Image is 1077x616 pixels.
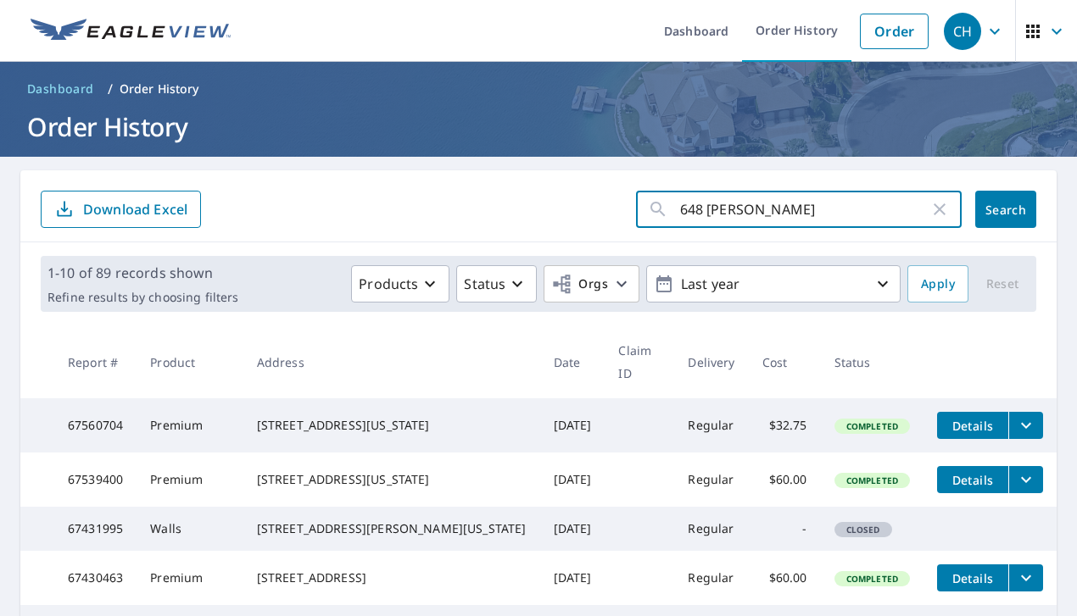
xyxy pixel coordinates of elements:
td: 67430463 [54,551,137,605]
td: Premium [137,551,243,605]
td: $32.75 [749,398,821,452]
button: Status [456,265,537,302]
th: Status [821,325,924,398]
img: EV Logo [31,19,231,44]
button: Apply [907,265,968,302]
th: Product [137,325,243,398]
p: 1-10 of 89 records shown [47,263,238,283]
td: - [749,507,821,551]
div: CH [944,13,981,50]
span: Details [947,570,998,586]
span: Closed [836,524,890,536]
span: Completed [836,474,908,486]
li: / [108,79,113,99]
input: Address, Report #, Claim ID, etc. [680,186,929,233]
th: Address [243,325,540,398]
button: Orgs [544,265,639,302]
td: 67539400 [54,452,137,507]
th: Claim ID [605,325,674,398]
td: $60.00 [749,551,821,605]
td: Regular [674,398,748,452]
button: Download Excel [41,191,201,228]
span: Completed [836,420,908,432]
td: Premium [137,398,243,452]
td: Regular [674,507,748,551]
button: Last year [646,265,901,302]
span: Apply [921,274,955,295]
p: Download Excel [83,200,187,219]
h1: Order History [20,109,1057,144]
td: [DATE] [540,507,605,551]
div: [STREET_ADDRESS][US_STATE] [257,417,527,434]
div: [STREET_ADDRESS][US_STATE] [257,471,527,488]
button: filesDropdownBtn-67539400 [1008,466,1043,493]
td: Walls [137,507,243,551]
p: Status [464,274,505,294]
td: Regular [674,551,748,605]
p: Last year [674,269,873,299]
span: Completed [836,573,908,585]
div: [STREET_ADDRESS] [257,569,527,586]
th: Cost [749,325,821,398]
td: [DATE] [540,551,605,605]
button: filesDropdownBtn-67560704 [1008,412,1043,439]
th: Report # [54,325,137,398]
button: filesDropdownBtn-67430463 [1008,564,1043,591]
button: detailsBtn-67560704 [937,412,1008,439]
th: Date [540,325,605,398]
th: Delivery [674,325,748,398]
span: Details [947,418,998,434]
button: detailsBtn-67539400 [937,466,1008,493]
span: Orgs [551,274,608,295]
div: [STREET_ADDRESS][PERSON_NAME][US_STATE] [257,520,527,537]
p: Refine results by choosing filters [47,290,238,305]
p: Order History [120,80,199,97]
td: Premium [137,452,243,507]
a: Dashboard [20,75,101,103]
button: detailsBtn-67430463 [937,564,1008,591]
td: [DATE] [540,452,605,507]
a: Order [860,14,929,49]
td: Regular [674,452,748,507]
p: Products [359,274,418,294]
button: Products [351,265,449,302]
button: Search [975,191,1036,228]
td: 67431995 [54,507,137,551]
nav: breadcrumb [20,75,1057,103]
span: Search [989,202,1023,218]
td: 67560704 [54,398,137,452]
td: [DATE] [540,398,605,452]
span: Details [947,472,998,488]
td: $60.00 [749,452,821,507]
span: Dashboard [27,80,94,97]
